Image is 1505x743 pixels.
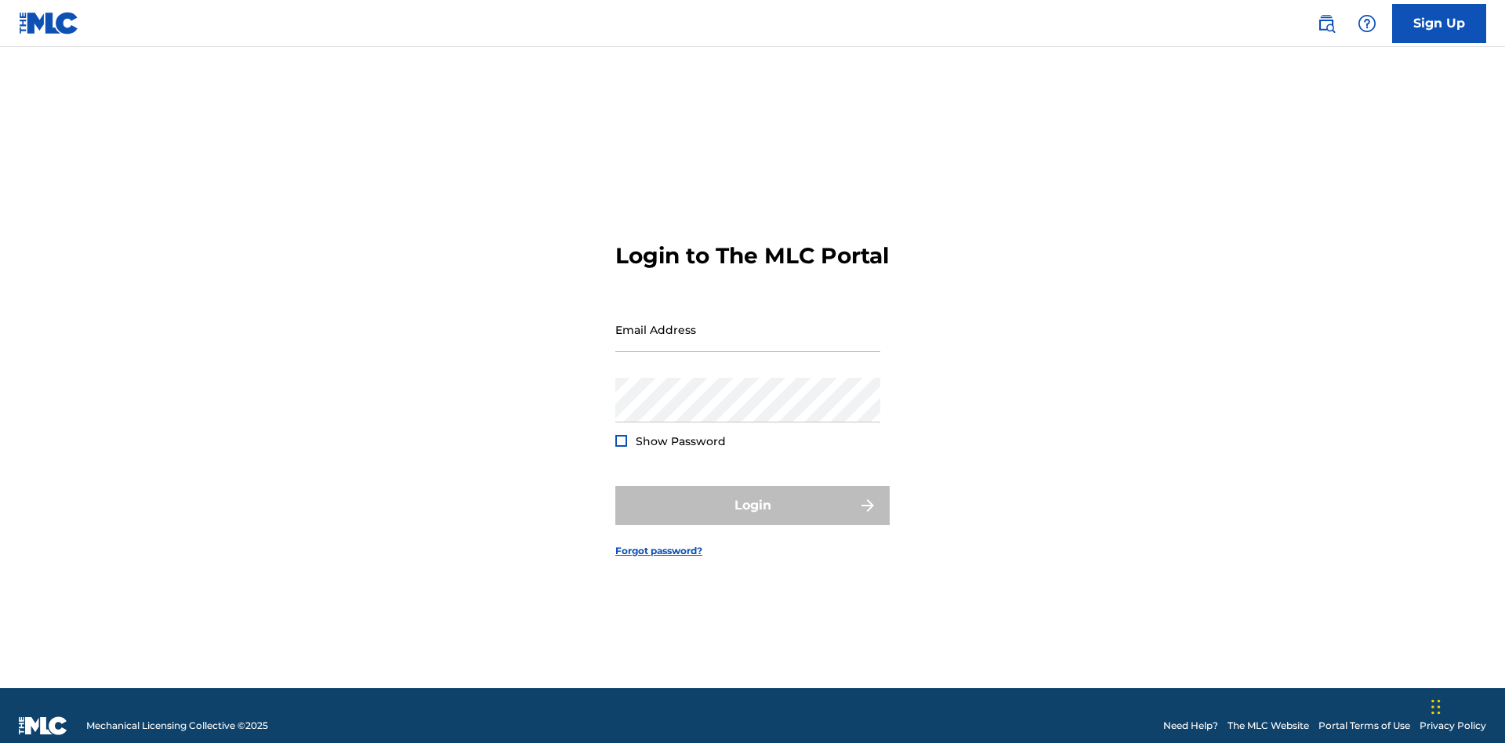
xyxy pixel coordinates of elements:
[86,719,268,733] span: Mechanical Licensing Collective © 2025
[1318,719,1410,733] a: Portal Terms of Use
[615,242,889,270] h3: Login to The MLC Portal
[19,12,79,34] img: MLC Logo
[1392,4,1486,43] a: Sign Up
[1427,668,1505,743] iframe: Chat Widget
[1351,8,1383,39] div: Help
[1317,14,1336,33] img: search
[1228,719,1309,733] a: The MLC Website
[1358,14,1376,33] img: help
[1420,719,1486,733] a: Privacy Policy
[636,434,726,448] span: Show Password
[1163,719,1218,733] a: Need Help?
[19,716,67,735] img: logo
[615,544,702,558] a: Forgot password?
[1431,683,1441,730] div: Drag
[1311,8,1342,39] a: Public Search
